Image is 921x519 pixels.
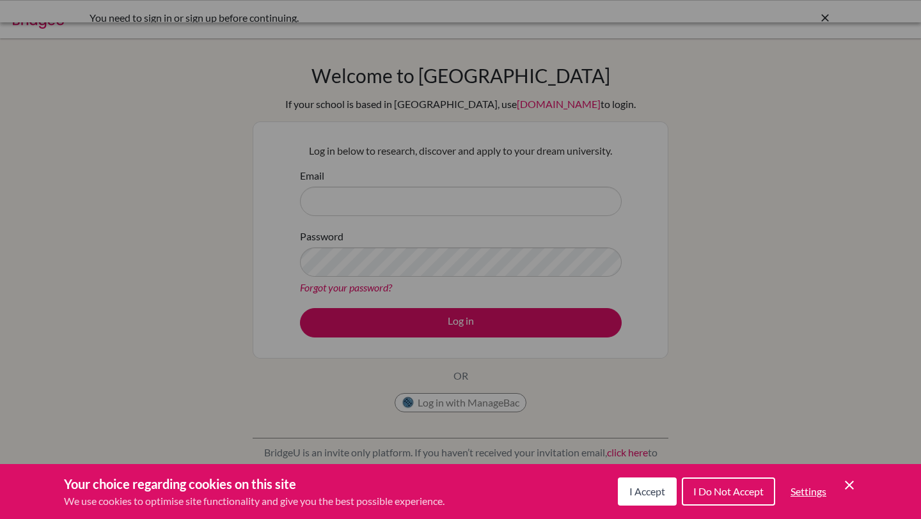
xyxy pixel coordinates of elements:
span: I Do Not Accept [693,485,764,497]
button: Settings [780,479,837,504]
p: We use cookies to optimise site functionality and give you the best possible experience. [64,493,445,509]
h3: Your choice regarding cookies on this site [64,474,445,493]
button: I Do Not Accept [682,477,775,506]
button: Save and close [842,477,857,493]
span: Settings [791,485,826,497]
span: I Accept [629,485,665,497]
button: I Accept [618,477,677,506]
